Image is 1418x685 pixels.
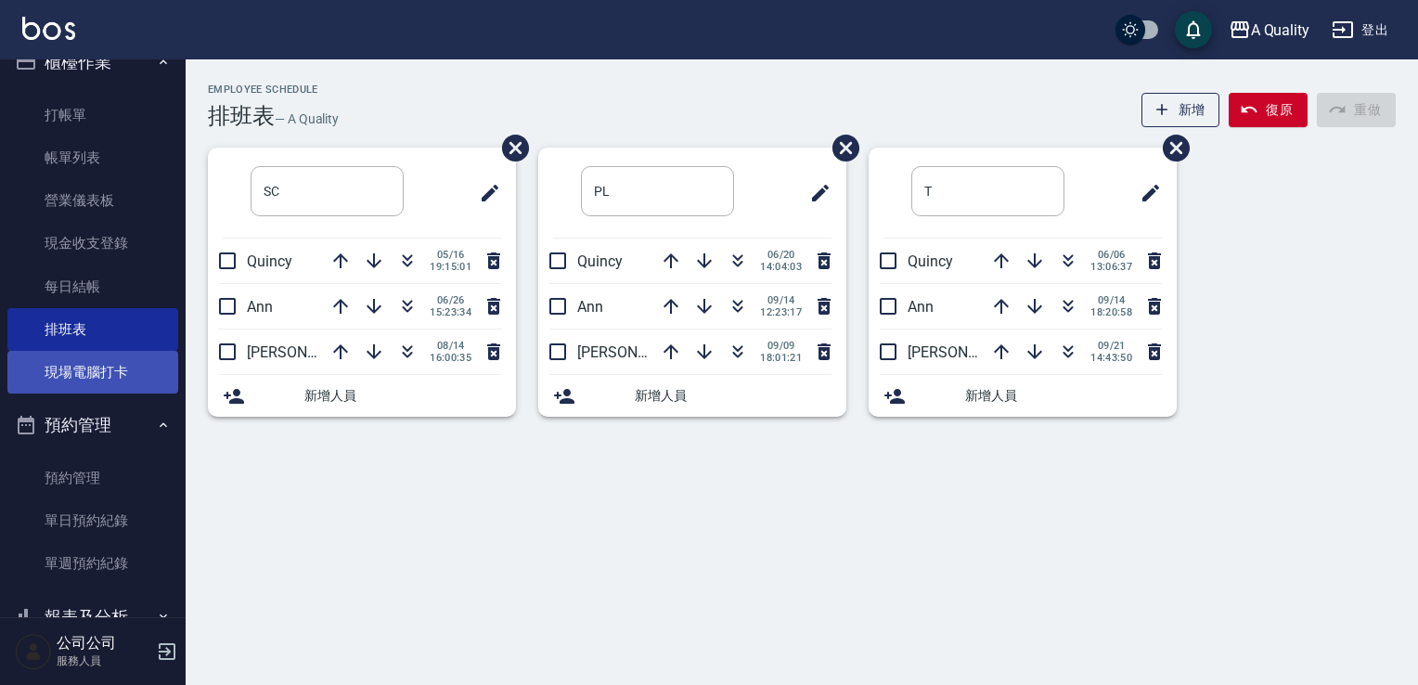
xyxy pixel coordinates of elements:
[7,457,178,499] a: 預約管理
[1229,93,1308,127] button: 復原
[57,634,151,653] h5: 公司公司
[430,340,471,352] span: 08/14
[304,386,501,406] span: 新增人員
[7,401,178,449] button: 預約管理
[251,166,404,216] input: 排版標題
[760,352,802,364] span: 18:01:21
[488,121,532,175] span: 刪除班表
[1090,261,1132,273] span: 13:06:37
[7,308,178,351] a: 排班表
[208,103,275,129] h3: 排班表
[1090,306,1132,318] span: 18:20:58
[430,294,471,306] span: 06/26
[7,351,178,394] a: 現場電腦打卡
[911,166,1064,216] input: 排版標題
[1251,19,1310,42] div: A Quality
[7,94,178,136] a: 打帳單
[247,298,273,316] span: Ann
[1090,294,1132,306] span: 09/14
[760,294,802,306] span: 09/14
[468,171,501,215] span: 修改班表的標題
[1141,93,1220,127] button: 新增
[7,265,178,308] a: 每日結帳
[1090,249,1132,261] span: 06/06
[1149,121,1192,175] span: 刪除班表
[1090,340,1132,352] span: 09/21
[908,343,1019,361] span: [PERSON_NAME]
[208,84,339,96] h2: Employee Schedule
[760,261,802,273] span: 14:04:03
[15,633,52,670] img: Person
[7,38,178,86] button: 櫃檯作業
[7,542,178,585] a: 單週預約紀錄
[430,261,471,273] span: 19:15:01
[635,386,831,406] span: 新增人員
[1128,171,1162,215] span: 修改班表的標題
[7,222,178,265] a: 現金收支登錄
[577,343,689,361] span: [PERSON_NAME]
[965,386,1162,406] span: 新增人員
[577,252,623,270] span: Quincy
[908,298,934,316] span: Ann
[247,252,292,270] span: Quincy
[869,375,1177,417] div: 新增人員
[1221,11,1318,49] button: A Quality
[57,653,151,669] p: 服務人員
[819,121,862,175] span: 刪除班表
[22,17,75,40] img: Logo
[1175,11,1212,48] button: save
[760,306,802,318] span: 12:23:17
[7,499,178,542] a: 單日預約紀錄
[538,375,846,417] div: 新增人員
[430,249,471,261] span: 05/16
[760,340,802,352] span: 09/09
[430,306,471,318] span: 15:23:34
[760,249,802,261] span: 06/20
[1324,13,1396,47] button: 登出
[798,171,831,215] span: 修改班表的標題
[7,593,178,641] button: 報表及分析
[577,298,603,316] span: Ann
[430,352,471,364] span: 16:00:35
[275,110,339,129] h6: — A Quality
[581,166,734,216] input: 排版標題
[247,343,358,361] span: [PERSON_NAME]
[1090,352,1132,364] span: 14:43:50
[7,179,178,222] a: 營業儀表板
[908,252,953,270] span: Quincy
[208,375,516,417] div: 新增人員
[7,136,178,179] a: 帳單列表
